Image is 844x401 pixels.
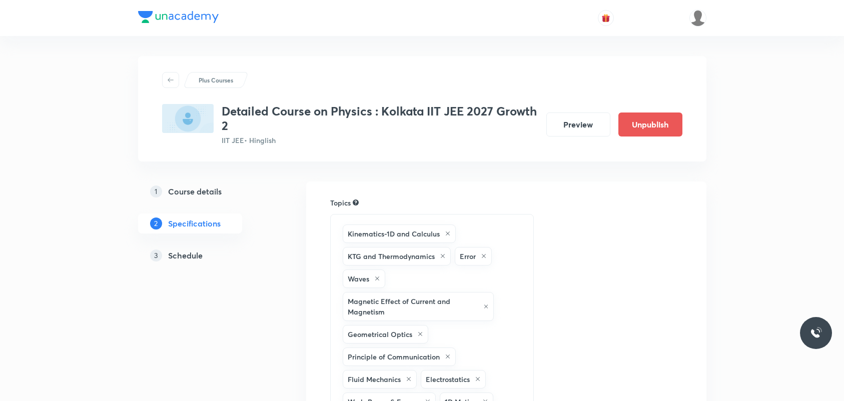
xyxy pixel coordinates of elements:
button: avatar [598,10,614,26]
h5: Schedule [168,249,203,261]
img: avatar [601,13,610,22]
h5: Specifications [168,217,221,229]
p: 1 [150,185,162,197]
div: Search for topics [353,198,359,207]
p: 3 [150,249,162,261]
h6: Topics [330,197,351,208]
h6: Magnetic Effect of Current and Magnetism [348,296,479,317]
img: Company Logo [138,11,219,23]
a: Company Logo [138,11,219,25]
h6: Principle of Communication [348,351,440,362]
button: Unpublish [618,112,682,136]
button: Preview [546,112,610,136]
a: 1Course details [138,181,274,201]
p: 2 [150,217,162,229]
h6: Error [460,251,476,261]
img: 537E80F7-B89A-42FD-8F58-BE0BB421C236_plus.png [162,104,214,133]
a: 3Schedule [138,245,274,265]
p: Plus Courses [199,75,233,84]
img: ttu [810,327,822,339]
h6: Electrostatics [426,374,470,384]
h6: Geometrical Optics [348,329,412,339]
h6: KTG and Thermodynamics [348,251,435,261]
h6: Fluid Mechanics [348,374,401,384]
img: snigdha [689,9,706,26]
h6: Kinematics-1D and Calculus [348,228,440,239]
h6: Waves [348,273,369,284]
h5: Course details [168,185,222,197]
p: IIT JEE • Hinglish [222,135,538,145]
h3: Detailed Course on Physics : Kolkata IIT JEE 2027 Growth 2 [222,104,538,133]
